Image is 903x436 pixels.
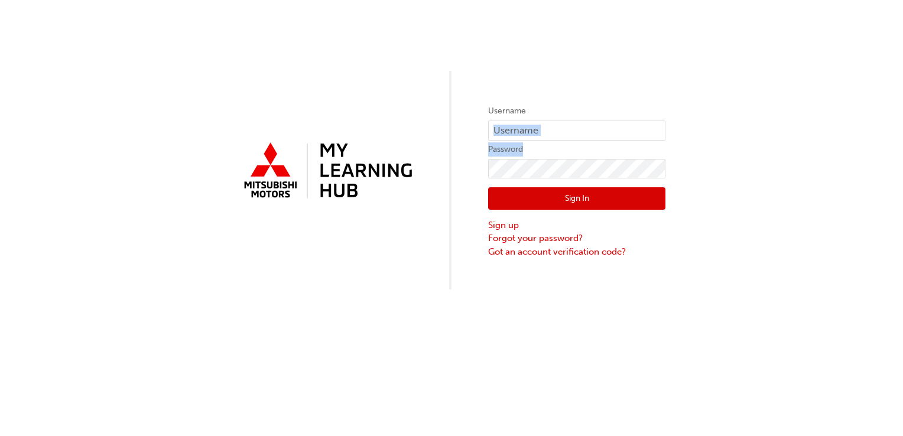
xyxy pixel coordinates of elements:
[488,219,665,232] a: Sign up
[238,138,415,205] img: mmal
[488,104,665,118] label: Username
[488,232,665,245] a: Forgot your password?
[488,121,665,141] input: Username
[488,187,665,210] button: Sign In
[488,245,665,259] a: Got an account verification code?
[488,142,665,157] label: Password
